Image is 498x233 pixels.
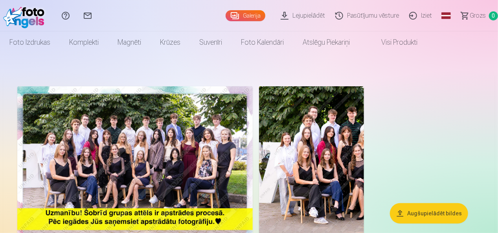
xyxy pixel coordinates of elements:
span: 0 [489,11,498,20]
button: Augšupielādēt bildes [390,203,468,224]
a: Suvenīri [190,31,232,53]
a: Visi produkti [359,31,427,53]
a: Foto kalendāri [232,31,293,53]
a: Galerija [226,10,265,21]
img: /fa1 [3,3,48,28]
a: Komplekti [60,31,108,53]
a: Krūzes [151,31,190,53]
a: Magnēti [108,31,151,53]
a: Atslēgu piekariņi [293,31,359,53]
span: Grozs [470,11,486,20]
